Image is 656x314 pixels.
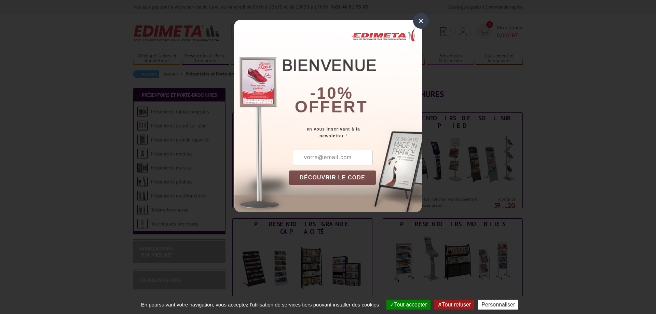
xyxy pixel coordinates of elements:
[386,300,430,310] button: Tout accepter
[434,300,474,310] button: Tout refuser
[413,13,429,29] div: ×
[295,98,368,116] font: offert
[289,170,376,185] button: DÉCOUVRIR LE CODE
[289,126,422,139] div: en vous inscrivant à la newsletter !
[310,84,353,102] b: -10%
[138,302,383,308] span: En poursuivant votre navigation, vous acceptez l'utilisation de services tiers pouvant installer ...
[478,300,518,310] button: Personnaliser (fenêtre modale)
[293,150,373,165] input: votre@email.com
